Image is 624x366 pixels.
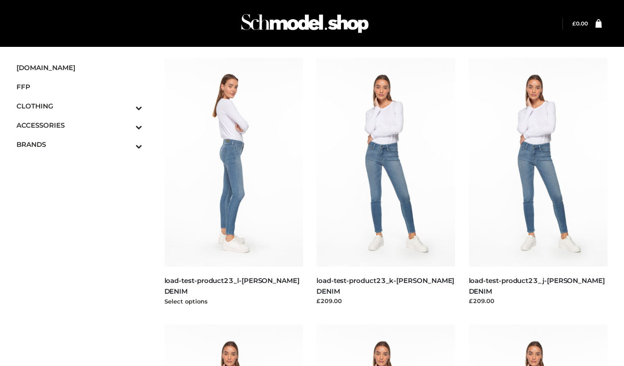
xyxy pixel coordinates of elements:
a: BRANDSToggle Submenu [16,135,142,154]
a: load-test-product23_l-[PERSON_NAME] DENIM [164,276,300,295]
a: load-test-product23_k-[PERSON_NAME] DENIM [316,276,454,295]
a: load-test-product23_j-[PERSON_NAME] DENIM [469,276,605,295]
img: load-test-product23_k-PARKER SMITH DENIM [316,58,456,266]
a: FFP [16,77,142,96]
span: BRANDS [16,139,142,150]
img: Schmodel Admin 964 [238,6,372,41]
span: CLOTHING [16,101,142,111]
button: Toggle Submenu [111,116,142,135]
a: CLOTHINGToggle Submenu [16,96,142,116]
a: [DOMAIN_NAME] [16,58,142,77]
a: £0.00 [572,20,588,27]
button: Toggle Submenu [111,96,142,116]
span: FFP [16,82,142,92]
a: Select options [164,298,208,305]
span: £ [572,20,576,27]
span: ACCESSORIES [16,120,142,130]
div: £209.00 [469,296,608,305]
bdi: 0.00 [572,20,588,27]
span: [DOMAIN_NAME] [16,62,142,73]
button: Toggle Submenu [111,135,142,154]
a: ACCESSORIESToggle Submenu [16,116,142,135]
img: load-test-product23_j-PARKER SMITH DENIM [469,58,608,266]
div: £209.00 [316,296,456,305]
